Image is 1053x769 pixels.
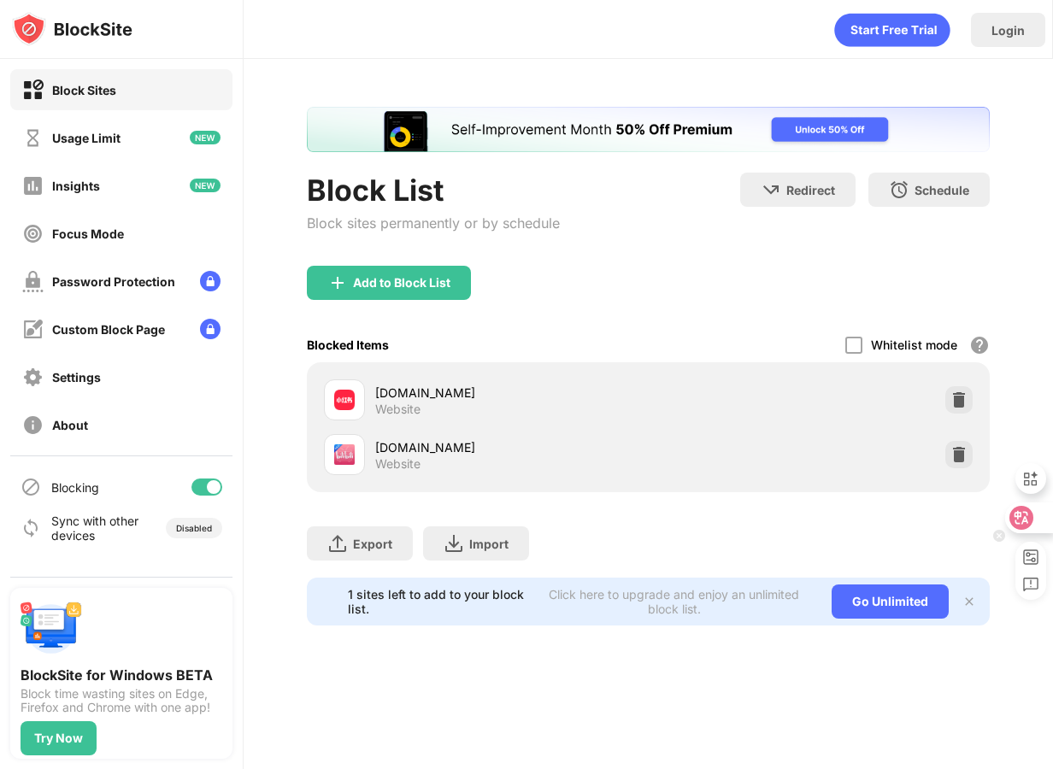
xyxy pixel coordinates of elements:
img: lock-menu.svg [200,271,221,291]
div: Block List [307,173,560,208]
img: lock-menu.svg [200,319,221,339]
div: Usage Limit [52,131,121,145]
div: Go Unlimited [832,584,949,619]
div: Block Sites [52,83,116,97]
div: Settings [52,370,101,384]
img: x-button.svg [962,595,976,608]
img: settings-off.svg [22,367,44,388]
div: Custom Block Page [52,322,165,337]
div: Block sites permanently or by schedule [307,214,560,232]
div: Disabled [176,523,212,533]
div: Whitelist mode [871,338,957,352]
div: Blocked Items [307,338,389,352]
img: favicons [334,390,355,410]
div: Blocking [51,480,99,495]
div: About [52,418,88,432]
img: favicons [334,444,355,465]
div: Website [375,456,421,472]
img: about-off.svg [22,414,44,436]
div: [DOMAIN_NAME] [375,384,649,402]
div: Click here to upgrade and enjoy an unlimited block list. [538,587,811,616]
img: push-desktop.svg [21,598,82,660]
div: Try Now [34,731,83,745]
div: Focus Mode [52,226,124,241]
div: Insights [52,179,100,193]
img: time-usage-off.svg [22,127,44,149]
img: focus-off.svg [22,223,44,244]
img: new-icon.svg [190,179,221,192]
div: Export [353,537,392,551]
div: Password Protection [52,274,175,289]
div: [DOMAIN_NAME] [375,438,649,456]
img: customize-block-page-off.svg [22,319,44,340]
img: new-icon.svg [190,131,221,144]
img: blocking-icon.svg [21,477,41,497]
div: 1 sites left to add to your block list. [348,587,527,616]
img: insights-off.svg [22,175,44,197]
img: sync-icon.svg [21,518,41,538]
img: block-on.svg [22,79,44,101]
div: animation [834,13,950,47]
iframe: Banner [307,107,990,152]
div: Block time wasting sites on Edge, Firefox and Chrome with one app! [21,687,222,714]
div: Website [375,402,421,417]
img: logo-blocksite.svg [12,12,132,46]
img: password-protection-off.svg [22,271,44,292]
div: BlockSite for Windows BETA [21,666,222,684]
div: Import [469,537,509,551]
div: Sync with other devices [51,514,139,543]
div: Add to Block List [353,276,450,290]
